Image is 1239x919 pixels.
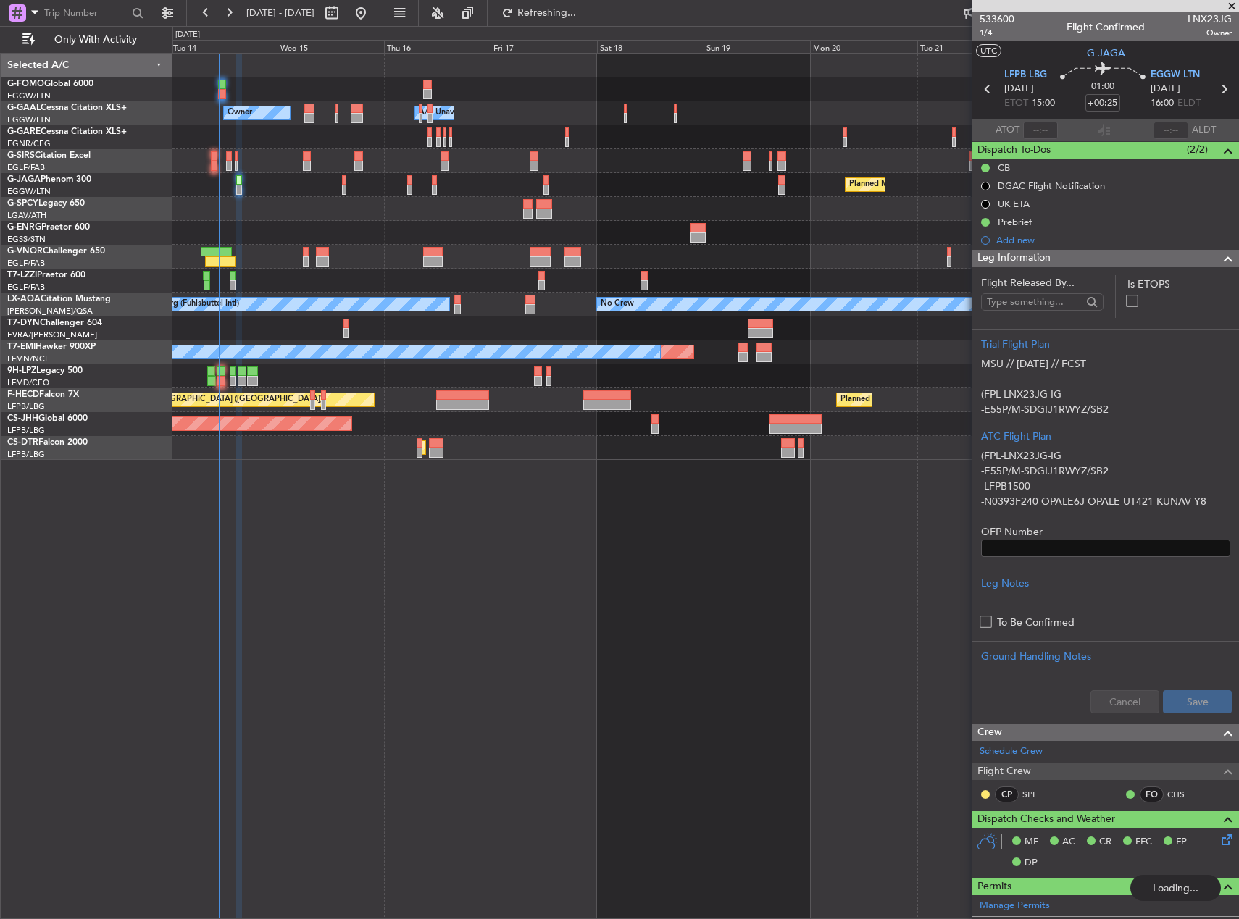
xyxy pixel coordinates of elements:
span: G-VNOR [7,247,43,256]
div: Mon 20 [810,40,917,53]
span: Dispatch Checks and Weather [977,811,1115,828]
span: Flight Released By... [981,275,1104,290]
span: T7-DYN [7,319,40,327]
a: Manage Permits [980,899,1050,913]
span: LNX23JG [1188,12,1232,27]
a: EGLF/FAB [7,162,45,173]
span: CS-DTR [7,438,38,447]
a: G-SIRSCitation Excel [7,151,91,160]
a: G-ENRGPraetor 600 [7,223,90,232]
span: G-JAGA [7,175,41,184]
a: [PERSON_NAME]/QSA [7,306,93,316]
a: LFPB/LBG [7,425,45,436]
a: LFMN/NCE [7,353,50,364]
div: Planned Maint [GEOGRAPHIC_DATA] ([GEOGRAPHIC_DATA]) [840,389,1069,411]
div: Loading... [1130,875,1221,901]
button: UTC [976,44,1001,57]
button: Only With Activity [16,28,157,51]
span: DP [1025,856,1038,870]
a: G-GAALCessna Citation XLS+ [7,104,127,112]
a: EGGW/LTN [7,114,51,125]
span: [DATE] [1151,82,1180,96]
a: CHS [1167,788,1200,801]
span: CS-JHH [7,414,38,423]
div: FO [1140,786,1164,802]
div: Sun 19 [704,40,810,53]
input: Trip Number [44,2,128,24]
label: OFP Number [981,524,1230,540]
a: T7-DYNChallenger 604 [7,319,102,327]
div: (FPL-LNX23JG-IG -E55P/M-SDGIJ1RWYZ/SB2 -LFPB1500 -N0393F240 OPALE6J OPALE UT421 KUNAV Y8 BANVA M7... [981,444,1230,505]
span: [DATE] - [DATE] [246,7,314,20]
label: To Be Confirmed [997,615,1075,630]
div: Fri 17 [491,40,597,53]
div: Add new [996,234,1232,246]
a: CS-JHHGlobal 6000 [7,414,88,423]
a: EGLF/FAB [7,258,45,269]
a: EGSS/STN [7,234,46,245]
div: Leg Notes [981,576,1230,591]
span: 9H-LPZ [7,366,36,375]
span: Dispatch To-Dos [977,142,1051,159]
span: ETOT [1004,96,1028,111]
div: Prebrief [998,216,1032,228]
div: ATC Flight Plan [981,429,1230,444]
div: DGAC Flight Notification [998,180,1105,192]
a: LFPB/LBG [7,401,45,412]
div: Trial Flight Plan [981,337,1230,352]
span: (2/2) [1187,142,1208,157]
a: LX-AOACitation Mustang [7,295,111,303]
a: G-SPCYLegacy 650 [7,199,85,208]
span: G-GARE [7,127,41,136]
span: LX-AOA [7,295,41,303]
span: G-GAAL [7,104,41,112]
span: 1/4 [980,27,1014,39]
p: MSU // [DATE] // FCST [981,356,1230,372]
button: Refreshing... [495,1,582,25]
span: 01:00 [1091,80,1114,94]
span: 16:00 [1151,96,1174,111]
div: Planned Maint [GEOGRAPHIC_DATA] ([GEOGRAPHIC_DATA]) [94,389,322,411]
span: Leg Information [977,250,1051,267]
a: G-JAGAPhenom 300 [7,175,91,184]
a: Schedule Crew [980,744,1043,759]
span: Flight Crew [977,763,1031,780]
span: T7-LZZI [7,271,37,280]
a: EGGW/LTN [7,186,51,197]
span: Crew [977,724,1002,741]
span: T7-EMI [7,343,36,351]
div: Wed 15 [278,40,384,53]
input: Type something... [987,291,1082,313]
a: G-VNORChallenger 650 [7,247,105,256]
div: Tue 21 [917,40,1024,53]
span: Refreshing... [517,8,577,18]
input: --:-- [1023,122,1058,139]
div: Tue 14 [170,40,277,53]
span: ATOT [996,123,1019,138]
label: Is ETOPS [1127,277,1230,292]
span: G-FOMO [7,80,44,88]
a: T7-LZZIPraetor 600 [7,271,85,280]
div: CP [995,786,1019,802]
a: EGGW/LTN [7,91,51,101]
a: F-HECDFalcon 7X [7,390,79,399]
span: EGGW LTN [1151,68,1200,83]
span: FP [1176,835,1187,849]
span: LFPB LBG [1004,68,1047,83]
a: CS-DTRFalcon 2000 [7,438,88,447]
span: [DATE] [1004,82,1034,96]
span: MF [1025,835,1038,849]
a: G-GARECessna Citation XLS+ [7,127,127,136]
span: 533600 [980,12,1014,27]
span: ELDT [1177,96,1201,111]
a: EGNR/CEG [7,138,51,149]
a: EGLF/FAB [7,282,45,293]
div: Ground Handling Notes [981,649,1230,664]
a: LFMD/CEQ [7,377,49,388]
div: No Crew [601,293,634,315]
div: Owner [228,102,252,124]
span: G-SPCY [7,199,38,208]
span: 15:00 [1032,96,1055,111]
div: Sat 18 [597,40,704,53]
div: [DATE] [175,29,200,41]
